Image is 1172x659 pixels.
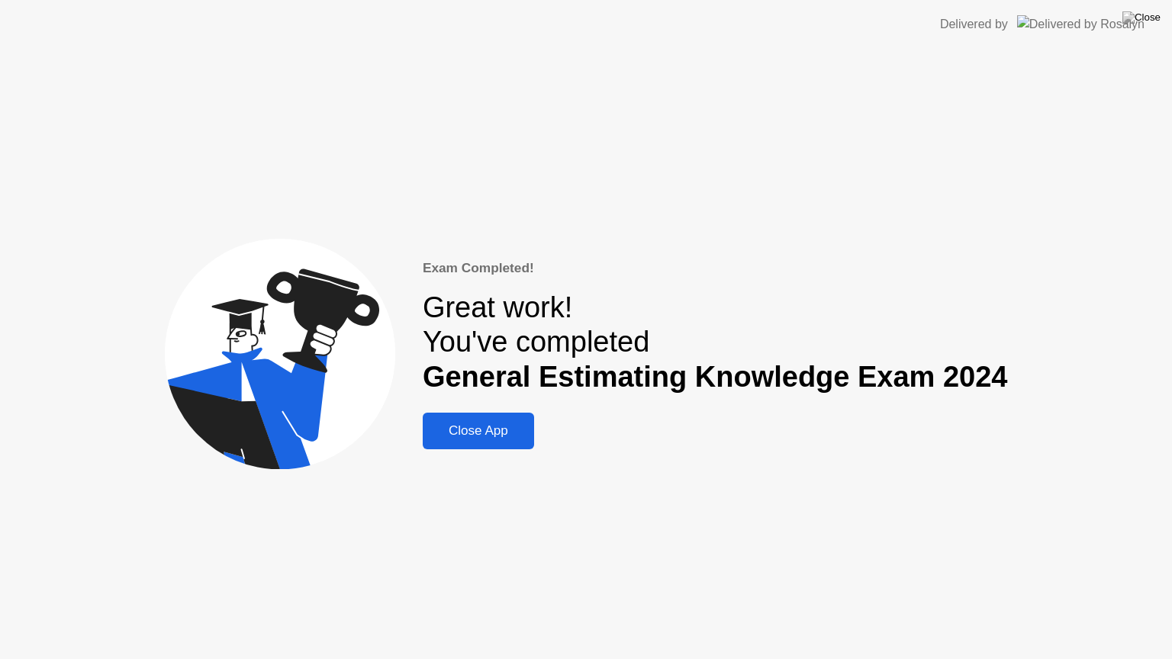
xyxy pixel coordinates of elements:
[423,259,1008,278] div: Exam Completed!
[1017,15,1145,33] img: Delivered by Rosalyn
[940,15,1008,34] div: Delivered by
[423,291,1008,395] div: Great work! You've completed
[423,361,1008,393] b: General Estimating Knowledge Exam 2024
[427,423,530,439] div: Close App
[1122,11,1161,24] img: Close
[423,413,534,449] button: Close App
